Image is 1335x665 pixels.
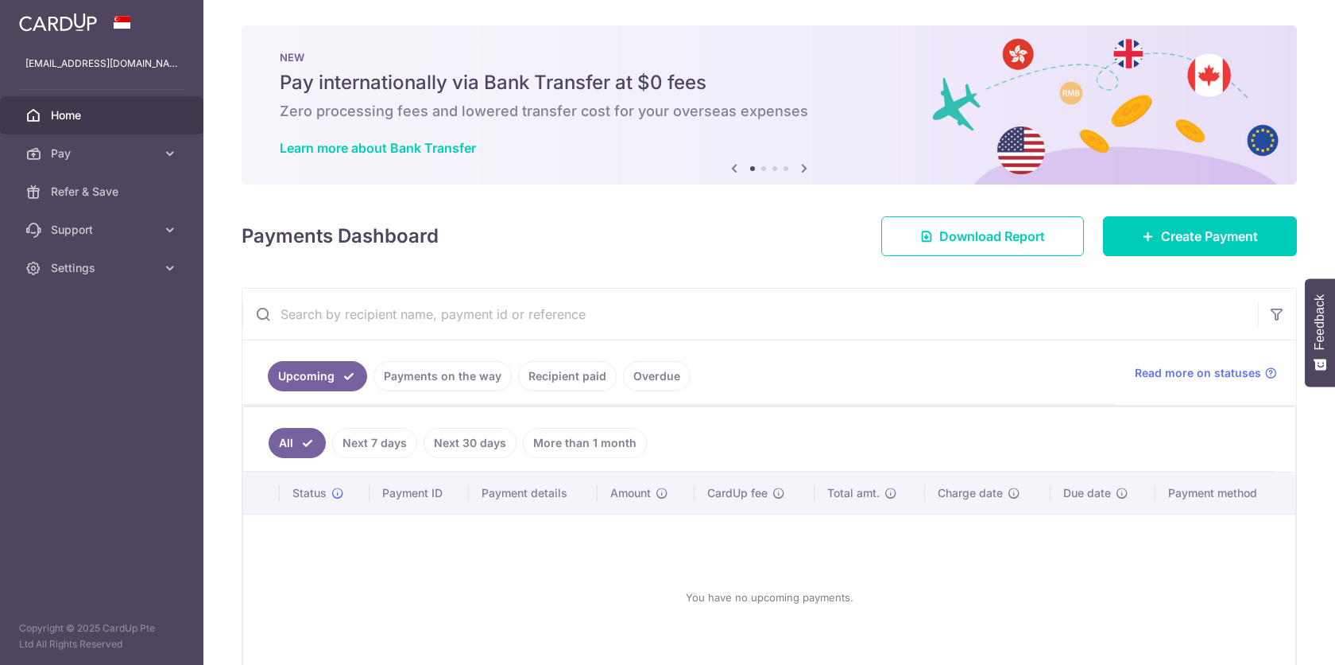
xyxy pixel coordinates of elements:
span: Due date [1063,485,1111,501]
a: All [269,428,326,458]
a: Recipient paid [518,361,617,391]
span: Home [51,107,156,123]
th: Payment ID [370,472,469,514]
a: Next 7 days [332,428,417,458]
a: Read more on statuses [1135,365,1277,381]
h4: Payments Dashboard [242,222,439,251]
a: More than 1 month [523,428,647,458]
button: Feedback - Show survey [1305,278,1335,387]
span: Create Payment [1161,227,1258,246]
th: Payment details [469,472,598,514]
a: Overdue [623,361,691,391]
span: Support [51,222,156,238]
a: Learn more about Bank Transfer [280,140,476,156]
h6: Zero processing fees and lowered transfer cost for your overseas expenses [280,102,1259,121]
span: Refer & Save [51,184,156,200]
h5: Pay internationally via Bank Transfer at $0 fees [280,70,1259,95]
span: CardUp fee [707,485,768,501]
img: CardUp [19,13,97,32]
span: Charge date [938,485,1003,501]
span: Read more on statuses [1135,365,1261,381]
span: Pay [51,146,156,161]
th: Payment method [1155,472,1295,514]
span: Feedback [1313,294,1327,350]
span: Download Report [939,227,1045,246]
a: Next 30 days [424,428,517,458]
span: Amount [610,485,651,501]
p: NEW [280,51,1259,64]
span: Total amt. [827,485,880,501]
img: Bank transfer banner [242,25,1297,185]
span: Settings [51,260,156,276]
a: Payments on the way [373,361,512,391]
span: Status [292,485,327,501]
a: Download Report [881,216,1084,256]
p: [EMAIL_ADDRESS][DOMAIN_NAME] [25,56,178,72]
a: Create Payment [1103,216,1297,256]
input: Search by recipient name, payment id or reference [242,289,1258,340]
a: Upcoming [268,361,367,391]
